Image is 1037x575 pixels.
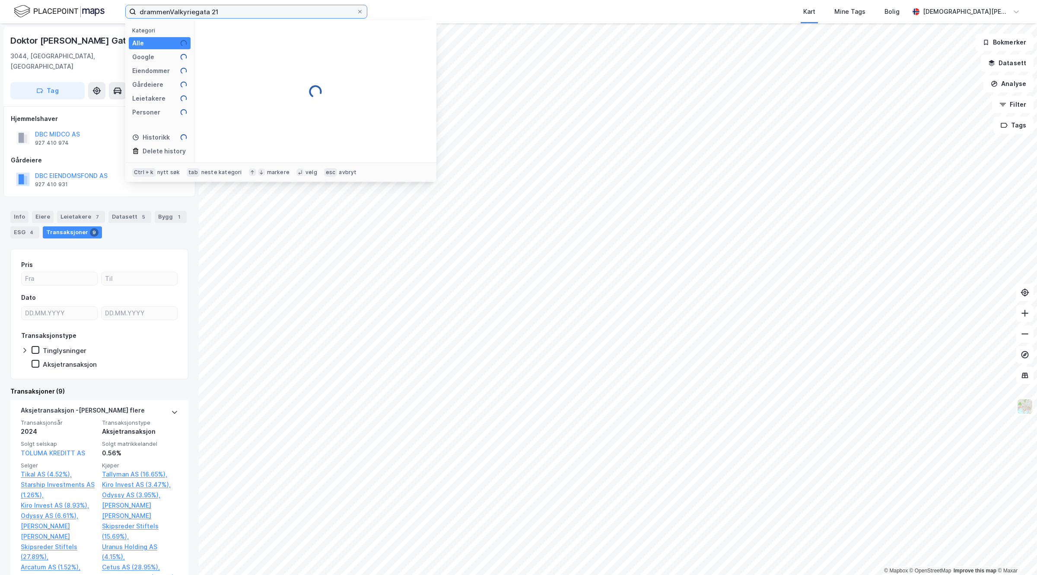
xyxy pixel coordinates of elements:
div: 927 410 974 [35,140,69,146]
div: 5 [139,213,148,221]
a: Odyssy AS (3.95%), [102,490,178,500]
button: Tag [10,82,85,99]
a: Tikal AS (4.52%), [21,469,97,480]
a: Odyssy AS (6.61%), [21,511,97,521]
img: spinner.a6d8c91a73a9ac5275cf975e30b51cfb.svg [180,40,187,47]
div: ESG [10,226,39,238]
a: Kiro Invest AS (3.47%), [102,480,178,490]
a: Arcatum AS (1.52%), [21,562,97,572]
div: Mine Tags [834,6,865,17]
div: 927 410 931 [35,181,68,188]
iframe: Chat Widget [994,534,1037,575]
a: Tallyman AS (16.65%), [102,469,178,480]
img: spinner.a6d8c91a73a9ac5275cf975e30b51cfb.svg [180,134,187,141]
div: Hjemmelshaver [11,114,188,124]
div: Delete history [143,146,186,156]
div: Info [10,211,29,223]
div: Gårdeiere [132,79,163,90]
a: Uranus Holding AS (4.15%), [102,542,178,562]
div: Eiere [32,211,54,223]
div: Aksjetransaksjon [43,360,97,369]
div: Personer [132,107,160,118]
div: 7 [93,213,102,221]
input: DD.MM.YYYY [102,307,177,320]
div: Kart [803,6,815,17]
div: Google [132,52,154,62]
span: Solgt selskap [21,440,97,448]
div: Bygg [155,211,187,223]
a: TOLUMA KREDITT AS [21,449,85,457]
div: Bolig [884,6,900,17]
input: Til [102,272,177,285]
div: 0.56% [102,448,178,458]
div: Tinglysninger [43,346,86,355]
div: tab [187,168,200,177]
div: [DEMOGRAPHIC_DATA][PERSON_NAME] [923,6,1009,17]
span: Solgt matrikkelandel [102,440,178,448]
div: 2024 [21,426,97,437]
div: nytt søk [157,169,180,176]
a: Improve this map [954,568,996,574]
div: Dato [21,292,36,303]
img: spinner.a6d8c91a73a9ac5275cf975e30b51cfb.svg [180,95,187,102]
input: DD.MM.YYYY [22,307,97,320]
a: Mapbox [884,568,908,574]
a: [PERSON_NAME] [PERSON_NAME] Skipsreder Stiftels (27.89%), [21,521,97,562]
button: Analyse [983,75,1034,92]
div: 4 [27,228,36,237]
img: spinner.a6d8c91a73a9ac5275cf975e30b51cfb.svg [180,81,187,88]
img: Z [1017,398,1033,415]
div: 1 [175,213,183,221]
div: Alle [132,38,144,48]
div: Gårdeiere [11,155,188,165]
div: Kategori [132,27,191,34]
span: Kjøper [102,462,178,469]
div: avbryt [339,169,356,176]
button: Tags [993,117,1034,134]
a: [PERSON_NAME] [PERSON_NAME] Skipsreder Stiftels (15.69%), [102,500,178,542]
input: Søk på adresse, matrikkel, gårdeiere, leietakere eller personer [136,5,356,18]
div: Doktor [PERSON_NAME] Gate 9 [10,34,141,48]
button: Datasett [981,54,1034,72]
div: Transaksjoner (9) [10,386,188,397]
img: spinner.a6d8c91a73a9ac5275cf975e30b51cfb.svg [180,54,187,60]
a: Kiro Invest AS (8.93%), [21,500,97,511]
img: spinner.a6d8c91a73a9ac5275cf975e30b51cfb.svg [309,85,322,98]
a: Starship Investments AS (1.26%), [21,480,97,500]
button: Bokmerker [975,34,1034,51]
img: spinner.a6d8c91a73a9ac5275cf975e30b51cfb.svg [180,67,187,74]
div: Historikk [132,132,170,143]
div: esc [324,168,337,177]
div: Aksjetransaksjon - [PERSON_NAME] flere [21,405,145,419]
div: Leietakere [57,211,105,223]
div: Eiendommer [132,66,170,76]
a: Cetus AS (28.95%), [102,562,178,572]
input: Fra [22,272,97,285]
div: Aksjetransaksjon [102,426,178,437]
div: neste kategori [201,169,242,176]
div: Pris [21,260,33,270]
img: logo.f888ab2527a4732fd821a326f86c7f29.svg [14,4,105,19]
button: Filter [992,96,1034,113]
div: Datasett [108,211,151,223]
div: Ctrl + k [132,168,156,177]
span: Transaksjonsår [21,419,97,426]
span: Selger [21,462,97,469]
div: 9 [90,228,99,237]
a: OpenStreetMap [910,568,951,574]
div: markere [267,169,289,176]
span: Transaksjonstype [102,419,178,426]
div: Transaksjoner [43,226,102,238]
div: 3044, [GEOGRAPHIC_DATA], [GEOGRAPHIC_DATA] [10,51,139,72]
img: spinner.a6d8c91a73a9ac5275cf975e30b51cfb.svg [180,109,187,116]
div: velg [305,169,317,176]
div: Transaksjonstype [21,330,76,341]
div: Leietakere [132,93,165,104]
